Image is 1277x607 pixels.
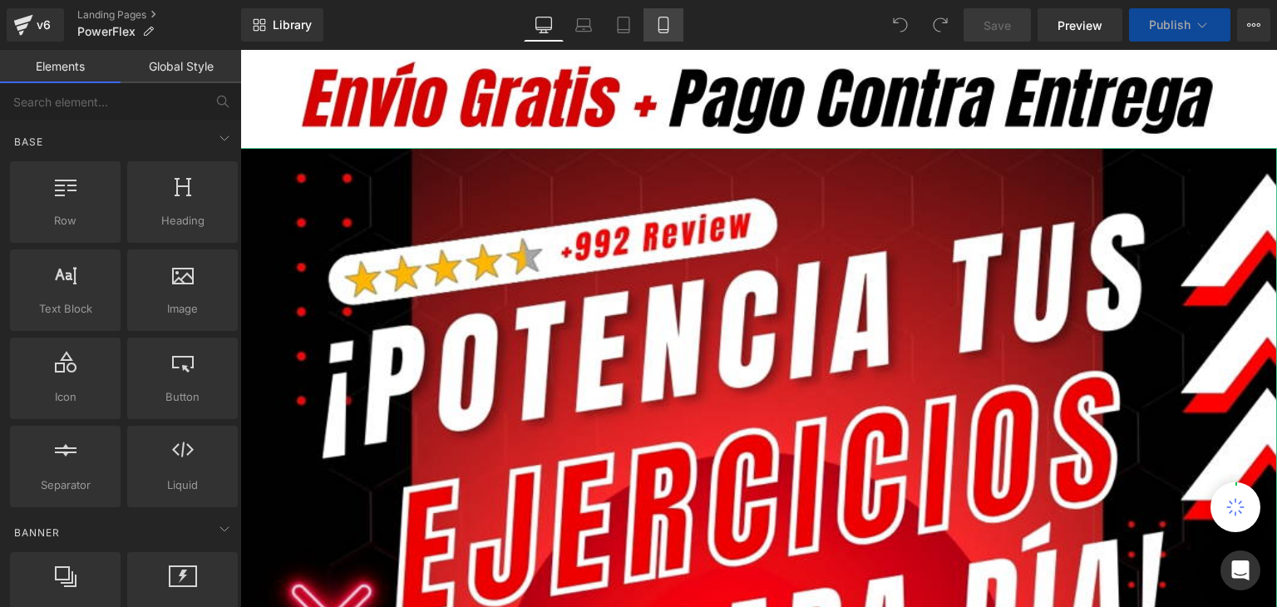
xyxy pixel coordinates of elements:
[15,388,116,406] span: Icon
[604,8,643,42] a: Tablet
[15,212,116,229] span: Row
[1237,8,1270,42] button: More
[924,8,957,42] button: Redo
[132,300,233,318] span: Image
[121,50,241,83] a: Global Style
[273,17,312,32] span: Library
[12,134,45,150] span: Base
[643,8,683,42] a: Mobile
[77,25,136,38] span: PowerFlex
[132,388,233,406] span: Button
[1058,17,1102,34] span: Preview
[241,8,323,42] a: New Library
[1220,550,1260,590] div: Open Intercom Messenger
[884,8,917,42] button: Undo
[77,8,241,22] a: Landing Pages
[15,476,116,494] span: Separator
[1038,8,1122,42] a: Preview
[15,300,116,318] span: Text Block
[33,14,54,36] div: v6
[132,476,233,494] span: Liquid
[132,212,233,229] span: Heading
[564,8,604,42] a: Laptop
[1149,18,1191,32] span: Publish
[524,8,564,42] a: Desktop
[12,525,62,540] span: Banner
[1129,8,1230,42] button: Publish
[7,8,64,42] a: v6
[984,17,1011,34] span: Save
